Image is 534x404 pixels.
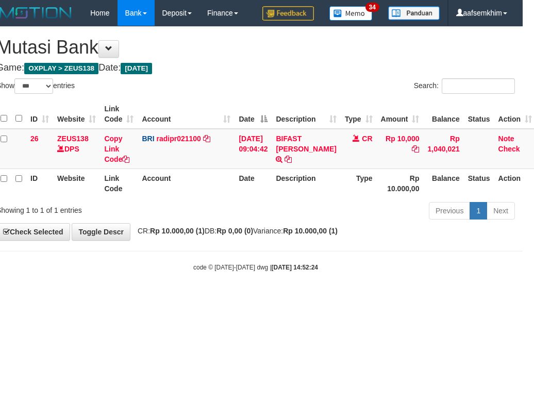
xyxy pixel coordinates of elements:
[53,169,100,198] th: Website
[272,99,340,129] th: Description: activate to sort column ascending
[72,223,130,241] a: Toggle Descr
[377,129,424,169] td: Rp 10,000
[14,78,53,94] select: Showentries
[414,78,515,94] label: Search:
[470,202,487,220] a: 1
[216,227,253,235] strong: Rp 0,00 (0)
[464,169,494,198] th: Status
[53,99,100,129] th: Website: activate to sort column ascending
[235,99,272,129] th: Date: activate to sort column descending
[362,134,372,143] span: CR
[283,227,338,235] strong: Rp 10.000,00 (1)
[100,99,138,129] th: Link Code: activate to sort column ascending
[423,129,463,169] td: Rp 1,040,021
[272,169,340,198] th: Description
[156,134,201,143] a: radipr021100
[262,6,314,21] img: Feedback.jpg
[498,145,520,153] a: Check
[341,169,377,198] th: Type
[150,227,205,235] strong: Rp 10.000,00 (1)
[412,145,419,153] a: Copy Rp 10,000 to clipboard
[24,63,98,74] span: OXPLAY > ZEUS138
[285,155,292,163] a: Copy BIFAST ERIKA S PAUN to clipboard
[235,169,272,198] th: Date
[142,134,154,143] span: BRI
[329,6,373,21] img: Button%20Memo.svg
[100,169,138,198] th: Link Code
[121,63,152,74] span: [DATE]
[442,78,515,94] input: Search:
[193,264,318,271] small: code © [DATE]-[DATE] dwg |
[104,134,129,163] a: Copy Link Code
[26,169,53,198] th: ID
[365,3,379,12] span: 34
[429,202,470,220] a: Previous
[235,129,272,169] td: [DATE] 09:04:42
[388,6,440,20] img: panduan.png
[272,264,318,271] strong: [DATE] 14:52:24
[30,134,39,143] span: 26
[498,134,514,143] a: Note
[26,99,53,129] th: ID: activate to sort column ascending
[423,99,463,129] th: Balance
[464,99,494,129] th: Status
[57,134,89,143] a: ZEUS138
[132,227,338,235] span: CR: DB: Variance:
[423,169,463,198] th: Balance
[203,134,210,143] a: Copy radipr021100 to clipboard
[138,169,235,198] th: Account
[138,99,235,129] th: Account: activate to sort column ascending
[276,134,336,153] a: BIFAST [PERSON_NAME]
[341,99,377,129] th: Type: activate to sort column ascending
[487,202,515,220] a: Next
[377,169,424,198] th: Rp 10.000,00
[377,99,424,129] th: Amount: activate to sort column ascending
[53,129,100,169] td: DPS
